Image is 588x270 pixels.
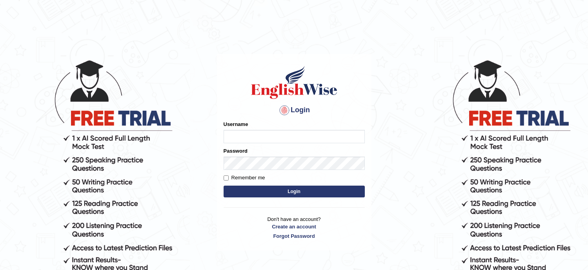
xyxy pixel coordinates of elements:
[249,65,339,100] img: Logo of English Wise sign in for intelligent practice with AI
[224,232,365,240] a: Forgot Password
[224,223,365,230] a: Create an account
[224,120,248,128] label: Username
[224,186,365,197] button: Login
[224,215,365,240] p: Don't have an account?
[224,147,248,155] label: Password
[224,174,265,182] label: Remember me
[224,104,365,117] h4: Login
[224,175,229,181] input: Remember me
